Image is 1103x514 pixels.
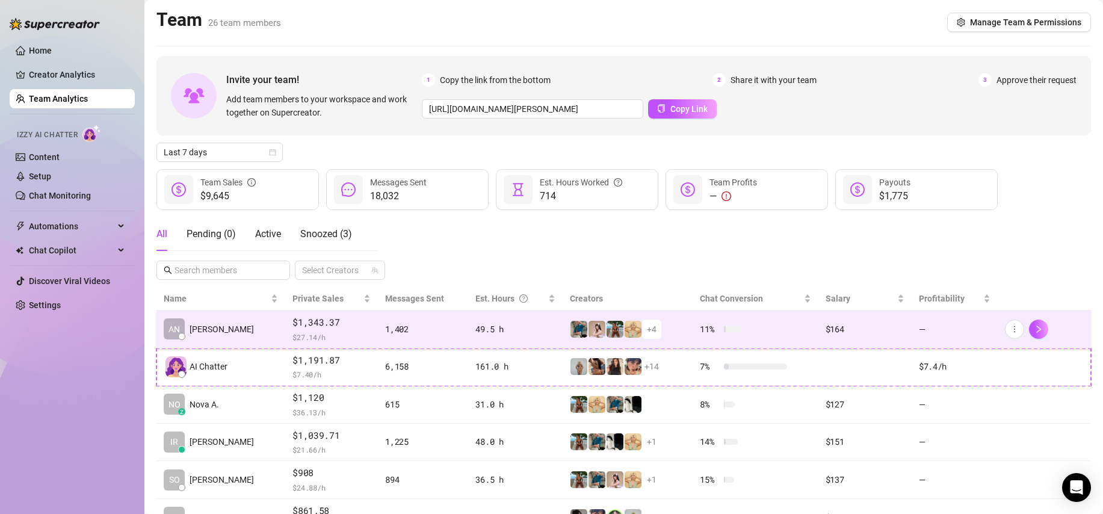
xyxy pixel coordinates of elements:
[292,315,371,330] span: $1,343.37
[700,398,719,411] span: 8 %
[540,189,622,203] span: 714
[625,358,641,375] img: bonnierides
[169,473,180,486] span: SO
[226,93,417,119] span: Add team members to your workspace and work together on Supercreator.
[607,396,623,413] img: Eavnc
[648,99,717,119] button: Copy Link
[29,46,52,55] a: Home
[912,311,998,348] td: —
[226,72,422,87] span: Invite your team!
[570,396,587,413] img: Libby
[475,398,555,411] div: 31.0 h
[17,129,78,141] span: Izzy AI Chatter
[826,435,904,448] div: $151
[570,321,587,338] img: Eavnc
[700,435,719,448] span: 14 %
[385,473,461,486] div: 894
[475,360,555,373] div: 161.0 h
[709,178,757,187] span: Team Profits
[919,360,990,373] div: $7.4 /h
[385,360,461,373] div: 6,158
[29,241,114,260] span: Chat Copilot
[164,143,276,161] span: Last 7 days
[190,398,219,411] span: Nova A.
[826,323,904,336] div: $164
[292,406,371,418] span: $ 36.13 /h
[208,17,281,28] span: 26 team members
[29,191,91,200] a: Chat Monitoring
[731,73,817,87] span: Share it with your team
[970,17,1081,27] span: Manage Team & Permissions
[912,424,998,462] td: —
[657,104,666,113] span: copy
[370,178,427,187] span: Messages Sent
[190,473,254,486] span: [PERSON_NAME]
[1034,325,1043,333] span: right
[156,287,285,311] th: Name
[29,276,110,286] a: Discover Viral Videos
[190,435,254,448] span: [PERSON_NAME]
[292,294,344,303] span: Private Sales
[709,189,757,203] div: —
[165,356,187,377] img: izzy-ai-chatter-avatar-DDCN_rTZ.svg
[540,176,622,189] div: Est. Hours Worked
[292,466,371,480] span: $908
[170,435,178,448] span: IR
[292,429,371,443] span: $1,039.71
[670,104,708,114] span: Copy Link
[826,473,904,486] div: $137
[589,471,605,488] img: Eavnc
[625,433,641,450] img: Actually.Maria
[625,471,641,488] img: Actually.Maria
[385,323,461,336] div: 1,402
[385,294,444,303] span: Messages Sent
[269,149,276,156] span: calendar
[607,321,623,338] img: Libby
[919,294,965,303] span: Profitability
[292,444,371,456] span: $ 21.66 /h
[16,246,23,255] img: Chat Copilot
[519,292,528,305] span: question-circle
[200,176,256,189] div: Team Sales
[511,182,525,197] span: hourglass
[957,18,965,26] span: setting
[187,227,236,241] div: Pending ( 0 )
[190,323,254,336] span: [PERSON_NAME]
[647,323,657,336] span: + 4
[10,18,100,30] img: logo-BBDzfeDw.svg
[589,433,605,450] img: Eavnc
[292,331,371,343] span: $ 27.14 /h
[475,323,555,336] div: 49.5 h
[607,358,623,375] img: diandradelgado
[292,481,371,494] span: $ 24.88 /h
[589,358,605,375] img: queendlish
[570,358,587,375] img: Barbi
[164,292,268,305] span: Name
[607,471,623,488] img: anaxmei
[644,360,659,373] span: + 14
[164,266,172,274] span: search
[385,435,461,448] div: 1,225
[190,360,227,373] span: AI Chatter
[255,228,281,240] span: Active
[16,221,25,231] span: thunderbolt
[175,264,273,277] input: Search members
[625,321,641,338] img: Actually.Maria
[570,433,587,450] img: Libby
[341,182,356,197] span: message
[721,191,731,201] span: exclamation-circle
[168,398,181,411] span: NO
[422,73,435,87] span: 1
[589,396,605,413] img: Actually.Maria
[647,435,657,448] span: + 1
[82,125,101,142] img: AI Chatter
[156,8,281,31] h2: Team
[1062,473,1091,502] div: Open Intercom Messenger
[712,73,726,87] span: 2
[168,323,180,336] span: AN
[29,65,125,84] a: Creator Analytics
[171,182,186,197] span: dollar-circle
[475,435,555,448] div: 48.0 h
[625,396,641,413] img: comicaltaco
[879,178,910,187] span: Payouts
